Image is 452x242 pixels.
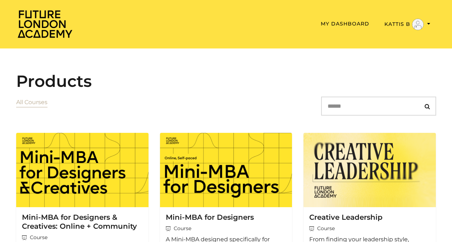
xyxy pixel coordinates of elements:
[166,213,287,222] h3: Mini-MBA for Designers
[16,97,47,121] nav: Categories
[16,71,436,91] h2: Products
[309,225,430,232] span: Course
[16,99,47,106] a: All Courses
[22,234,143,241] span: Course
[309,213,430,222] h3: Creative Leadership
[22,213,143,231] h3: Mini-MBA for Designers & Creatives: Online + Community
[16,9,74,38] img: Home Page
[321,20,369,27] a: My Dashboard
[382,18,433,31] button: Toggle menu
[166,225,287,232] span: Course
